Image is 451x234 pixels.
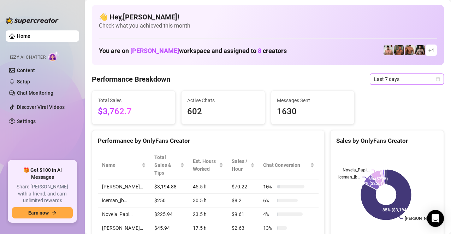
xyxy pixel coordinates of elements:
td: iceman_jb… [98,194,150,207]
img: Marcus [415,45,425,55]
div: Est. Hours Worked [193,157,218,173]
span: Messages Sent [277,96,349,104]
td: $8.2 [227,194,259,207]
a: Home [17,33,30,39]
span: Izzy AI Chatter [10,54,46,61]
img: David [405,45,415,55]
td: $9.61 [227,207,259,221]
button: Earn nowarrow-right [12,207,73,218]
td: [PERSON_NAME]… [98,180,150,194]
h4: 👋 Hey, [PERSON_NAME] ! [99,12,437,22]
span: 1630 [277,105,349,118]
span: calendar [436,77,440,81]
h4: Performance Breakdown [92,74,170,84]
td: $3,194.88 [150,180,189,194]
span: 8 [258,47,261,54]
td: 30.5 h [189,194,227,207]
span: 🎁 Get $100 in AI Messages [12,167,73,181]
a: Chat Monitoring [17,90,53,96]
a: Discover Viral Videos [17,104,65,110]
th: Chat Conversion [259,151,319,180]
span: 13 % [263,224,274,232]
td: $70.22 [227,180,259,194]
text: [PERSON_NAME]… [405,216,440,221]
img: Beau [384,45,393,55]
span: 4 % [263,210,274,218]
td: Novela_Papi… [98,207,150,221]
td: $225.94 [150,207,189,221]
span: 602 [187,105,259,118]
th: Total Sales & Tips [150,151,189,180]
img: AI Chatter [48,51,59,62]
text: iceman_jb… [339,175,361,180]
th: Sales / Hour [227,151,259,180]
span: Check what you achieved this month [99,22,437,30]
span: [PERSON_NAME] [130,47,179,54]
div: Open Intercom Messenger [427,210,444,227]
a: Content [17,68,35,73]
img: logo-BBDzfeDw.svg [6,17,59,24]
td: $250 [150,194,189,207]
a: Settings [17,118,36,124]
span: Share [PERSON_NAME] with a friend, and earn unlimited rewards [12,183,73,204]
text: Novela_Papi… [343,168,369,172]
span: Name [102,161,140,169]
th: Name [98,151,150,180]
img: BigLiamxxx [394,45,404,55]
td: 23.5 h [189,207,227,221]
span: Last 7 days [374,74,440,84]
td: 45.5 h [189,180,227,194]
span: arrow-right [52,210,57,215]
span: Active Chats [187,96,259,104]
span: $3,762.7 [98,105,170,118]
span: Sales / Hour [232,157,249,173]
span: Earn now [28,210,49,216]
span: Chat Conversion [263,161,309,169]
span: 6 % [263,197,274,204]
h1: You are on workspace and assigned to creators [99,47,287,55]
span: + 4 [428,46,434,54]
span: Total Sales & Tips [154,153,179,177]
span: 10 % [263,183,274,191]
a: Setup [17,79,30,84]
div: Sales by OnlyFans Creator [336,136,438,146]
span: Total Sales [98,96,170,104]
div: Performance by OnlyFans Creator [98,136,319,146]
